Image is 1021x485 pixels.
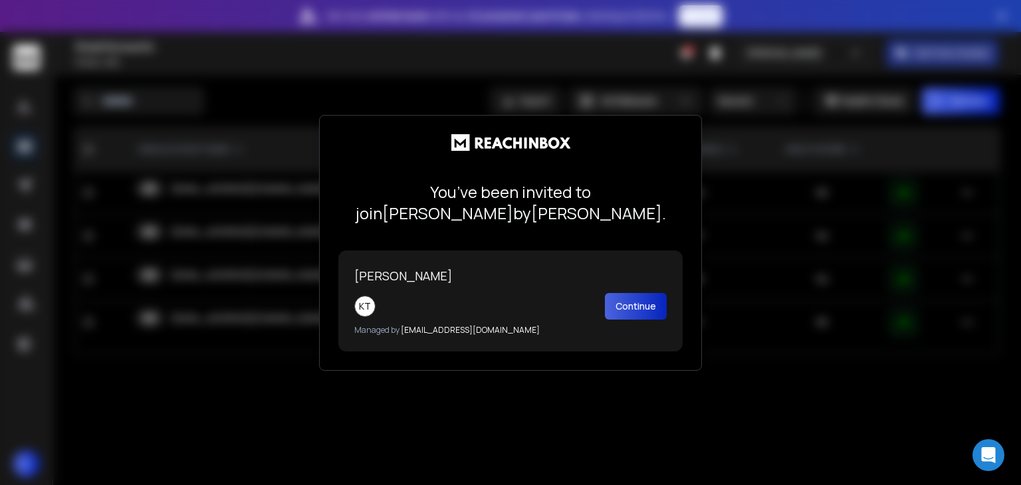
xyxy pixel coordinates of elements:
[338,181,683,224] p: You’ve been invited to join [PERSON_NAME] by [PERSON_NAME] .
[605,293,667,320] button: Continue
[354,296,376,317] div: KT
[354,325,667,336] p: [EMAIL_ADDRESS][DOMAIN_NAME]
[354,266,667,285] p: [PERSON_NAME]
[972,439,1004,471] div: Open Intercom Messenger
[354,324,399,336] span: Managed by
